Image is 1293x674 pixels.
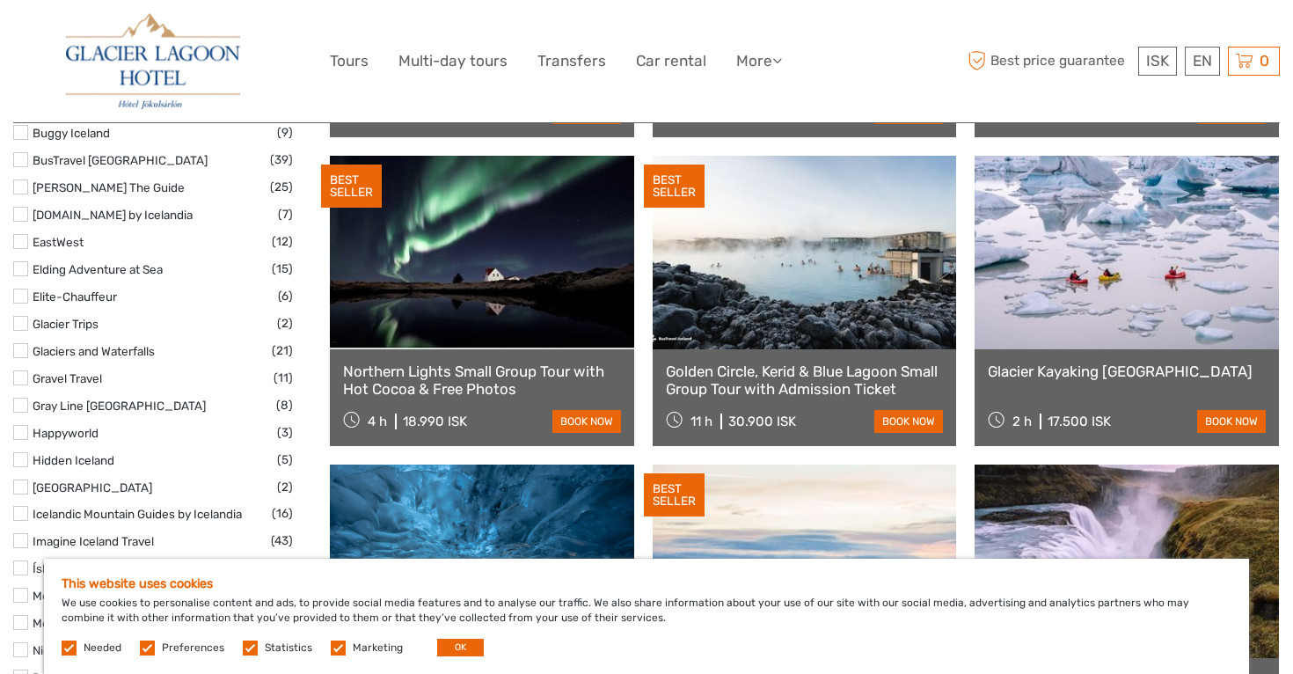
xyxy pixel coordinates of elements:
a: Nicetravel [33,643,87,657]
a: Elite-Chauffeur [33,289,117,304]
label: Marketing [353,641,403,656]
a: Gravel Travel [33,371,102,385]
a: EastWest [33,235,84,249]
a: book now [874,410,943,433]
a: Icelandic Mountain Guides by Icelandia [33,507,242,521]
a: Transfers [537,48,606,74]
span: (25) [270,177,293,197]
span: (11) [274,368,293,388]
img: 2790-86ba44ba-e5e5-4a53-8ab7-28051417b7bc_logo_big.jpg [66,13,240,109]
a: Car rental [636,48,706,74]
a: [GEOGRAPHIC_DATA] [33,480,152,495]
button: OK [437,639,484,656]
div: 18.990 ISK [403,414,467,429]
div: We use cookies to personalise content and ads, to provide social media features and to analyse ou... [44,559,1249,674]
span: (7) [278,204,293,224]
a: Glaciers and Waterfalls [33,344,155,358]
span: (5) [277,450,293,470]
span: (21) [272,341,293,361]
span: (3) [277,422,293,443]
span: ISK [1146,52,1169,70]
a: Tours [330,48,369,74]
div: EN [1185,47,1220,76]
a: Glacier Kayaking [GEOGRAPHIC_DATA] [988,363,1266,380]
a: book now [1197,410,1266,433]
a: Elding Adventure at Sea [33,262,163,276]
a: Íshestar/Ishestar Riding Tours [33,561,198,575]
label: Statistics [265,641,312,656]
a: BusTravel [GEOGRAPHIC_DATA] [33,153,208,167]
a: Imagine Iceland Travel [33,534,154,548]
span: (9) [277,122,293,143]
button: Open LiveChat chat widget [202,27,223,48]
a: Golden Circle, Kerid & Blue Lagoon Small Group Tour with Admission Ticket [666,363,944,399]
h5: This website uses cookies [62,576,1231,591]
a: Happyworld [33,426,99,440]
span: 2 h [1012,414,1032,429]
a: Multi-day tours [398,48,508,74]
a: book now [552,410,621,433]
span: (12) [272,231,293,252]
span: (6) [278,286,293,306]
a: Mountaineers of [GEOGRAPHIC_DATA] [33,616,245,630]
a: Glacier Trips [33,317,99,331]
span: (16) [272,503,293,524]
a: Mega Zipline [GEOGRAPHIC_DATA] [33,589,223,603]
a: Gray Line [GEOGRAPHIC_DATA] [33,399,206,413]
span: (15) [272,259,293,279]
span: 11 h [690,414,712,429]
div: BEST SELLER [321,165,382,209]
a: Northern Lights Small Group Tour with Hot Cocoa & Free Photos [343,363,621,399]
p: We're away right now. Please check back later! [25,31,199,45]
span: (39) [270,150,293,170]
span: Best price guarantee [963,47,1134,76]
span: 0 [1257,52,1272,70]
a: [DOMAIN_NAME] by Icelandia [33,208,193,222]
span: 4 h [368,414,387,429]
span: (43) [271,531,293,551]
div: 30.900 ISK [728,414,796,429]
a: Hidden Iceland [33,453,114,467]
a: Buggy Iceland [33,126,110,140]
span: (2) [277,313,293,333]
a: [PERSON_NAME] The Guide [33,180,185,194]
label: Needed [84,641,121,656]
label: Preferences [162,641,224,656]
div: BEST SELLER [644,165,705,209]
div: BEST SELLER [644,473,705,517]
a: More [736,48,782,74]
span: (2) [277,477,293,497]
div: 17.500 ISK [1048,414,1111,429]
span: (8) [276,395,293,415]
